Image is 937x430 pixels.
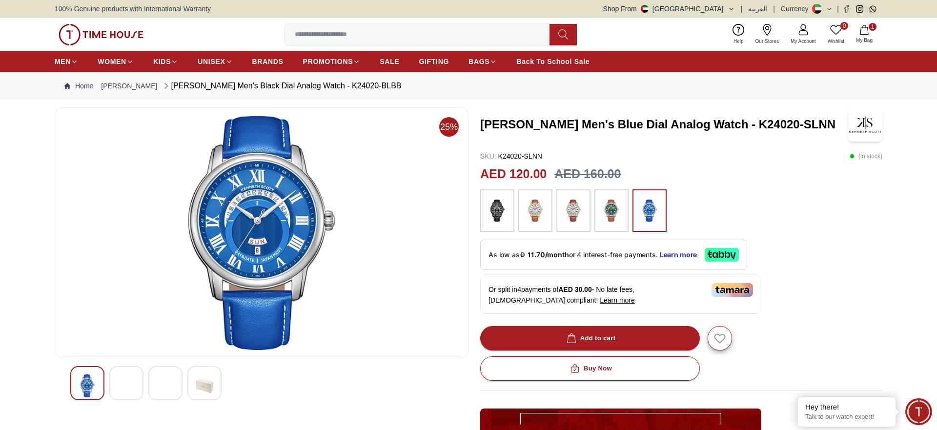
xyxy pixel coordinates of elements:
nav: Breadcrumb [55,72,882,100]
div: [PERSON_NAME] Men's Black Dial Analog Watch - K24020-BLBB [162,80,402,92]
span: Learn more [600,296,635,304]
span: BAGS [468,57,489,66]
div: Buy Now [568,363,612,374]
span: Back To School Sale [516,57,590,66]
a: BAGS [468,53,497,70]
div: Currency [781,4,813,14]
span: WOMEN [98,57,126,66]
span: Help [730,38,748,45]
a: UNISEX [198,53,232,70]
span: Wishlist [824,38,848,45]
span: SALE [380,57,399,66]
span: 25% [439,117,459,137]
img: Kenneth Scott Men's Black Dial Analog Watch - K24020-BLBB [63,116,460,350]
span: 1 [869,23,876,31]
a: WOMEN [98,53,134,70]
img: ... [599,194,624,227]
img: Kenneth Scott Men's Black Dial Analog Watch - K24020-BLBB [118,374,135,392]
img: ... [485,194,509,227]
a: [PERSON_NAME] [101,81,157,91]
img: Kenneth Scott Men's Black Dial Analog Watch - K24020-BLBB [157,374,174,392]
span: My Bag [852,37,876,44]
span: BRANDS [252,57,284,66]
button: Shop From[GEOGRAPHIC_DATA] [603,4,735,14]
a: Home [64,81,93,91]
span: 100% Genuine products with International Warranty [55,4,211,14]
p: K24020-SLNN [480,151,542,161]
h3: AED 160.00 [554,165,621,184]
a: Instagram [856,5,863,13]
a: 0Wishlist [822,22,850,47]
a: Facebook [843,5,850,13]
p: ( In stock ) [850,151,882,161]
button: Buy Now [480,356,700,381]
a: SALE [380,53,399,70]
span: | [773,4,775,14]
a: GIFTING [419,53,449,70]
a: Help [728,22,750,47]
div: Hey there! [805,402,888,412]
div: Add to cart [565,333,616,344]
span: | [837,4,839,14]
div: Chat Widget [905,398,932,425]
span: PROMOTIONS [303,57,353,66]
a: Back To School Sale [516,53,590,70]
span: GIFTING [419,57,449,66]
img: Kenneth Scott Men's Blue Dial Analog Watch - K24020-SLNN [848,107,882,142]
span: My Account [787,38,820,45]
button: 1My Bag [850,23,878,46]
img: ... [561,194,586,227]
span: KIDS [153,57,171,66]
img: ... [637,194,662,227]
img: United Arab Emirates [641,5,649,13]
span: SKU : [480,152,496,160]
div: Or split in 4 payments of - No late fees, [DEMOGRAPHIC_DATA] compliant! [480,276,761,314]
img: ... [59,24,143,45]
a: BRANDS [252,53,284,70]
img: Kenneth Scott Men's Black Dial Analog Watch - K24020-BLBB [79,374,96,397]
img: Kenneth Scott Men's Black Dial Analog Watch - K24020-BLBB [196,374,213,397]
a: MEN [55,53,78,70]
a: KIDS [153,53,178,70]
span: AED 30.00 [558,286,591,293]
button: العربية [748,4,767,14]
span: | [741,4,743,14]
a: Whatsapp [869,5,876,13]
span: UNISEX [198,57,225,66]
h3: [PERSON_NAME] Men's Blue Dial Analog Watch - K24020-SLNN [480,117,848,132]
span: 0 [840,22,848,30]
h2: AED 120.00 [480,165,547,184]
img: Tamara [712,283,753,297]
span: MEN [55,57,71,66]
a: Our Stores [750,22,785,47]
p: Talk to our watch expert! [805,413,888,421]
span: Our Stores [752,38,783,45]
a: PROMOTIONS [303,53,361,70]
img: ... [523,194,548,227]
button: Add to cart [480,326,700,350]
